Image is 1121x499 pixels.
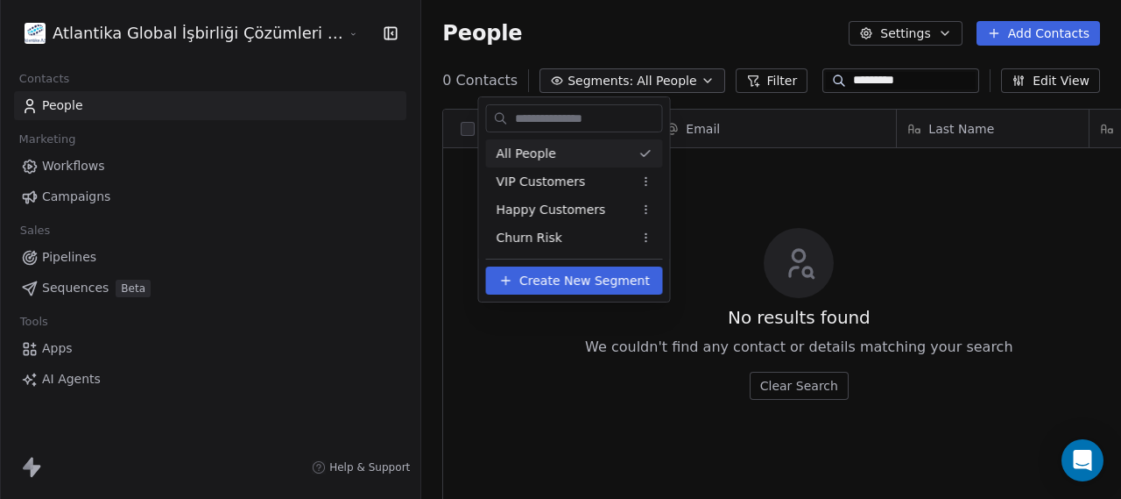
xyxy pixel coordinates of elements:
[519,272,650,290] span: Create New Segment
[497,229,562,247] span: Churn Risk
[497,173,586,191] span: VIP Customers
[497,145,556,163] span: All People
[486,139,663,252] div: Suggestions
[486,267,663,295] button: Create New Segment
[497,201,606,219] span: Happy Customers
